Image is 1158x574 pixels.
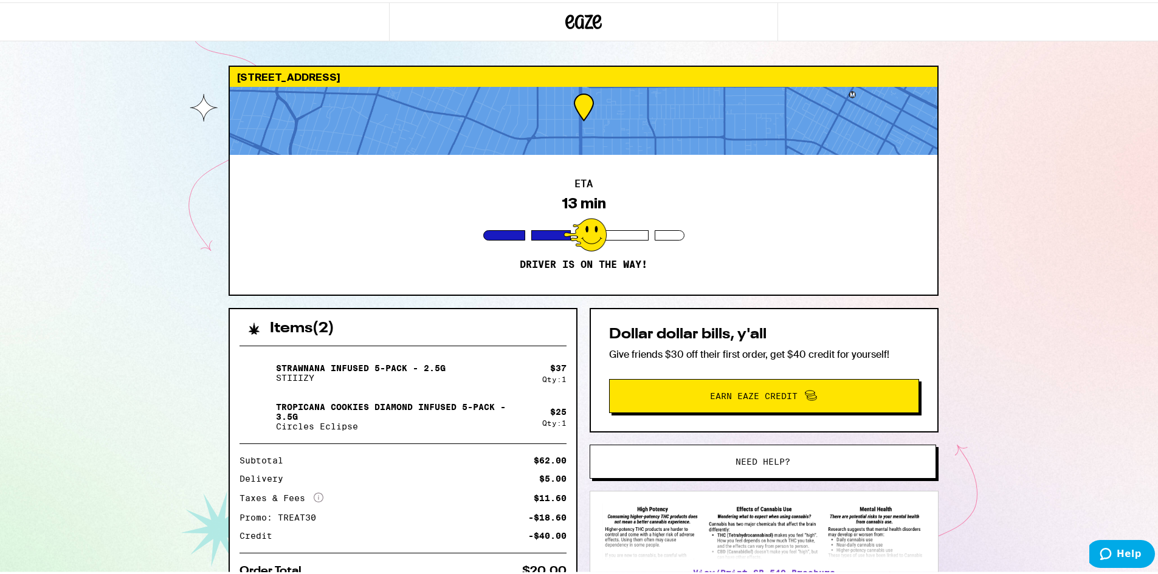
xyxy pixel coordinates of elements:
[736,455,790,463] span: Need help?
[542,373,567,381] div: Qty: 1
[602,501,926,558] img: SB 540 Brochure preview
[520,256,647,268] p: Driver is on the way!
[240,472,292,480] div: Delivery
[562,193,606,210] div: 13 min
[240,454,292,462] div: Subtotal
[590,442,936,476] button: Need help?
[240,529,281,538] div: Credit
[276,400,532,419] p: Tropicana Cookies Diamond Infused 5-Pack - 3.5g
[276,419,532,429] p: Circles Eclipse
[270,319,334,333] h2: Items ( 2 )
[609,325,919,340] h2: Dollar dollar bills, y'all
[276,361,446,371] p: Strawnana Infused 5-Pack - 2.5g
[240,563,310,574] div: Order Total
[240,490,323,501] div: Taxes & Fees
[609,377,919,411] button: Earn Eaze Credit
[276,371,446,380] p: STIIIZY
[1089,538,1155,568] iframe: Opens a widget where you can find more information
[550,361,567,371] div: $ 37
[542,417,567,425] div: Qty: 1
[240,397,274,431] img: Tropicana Cookies Diamond Infused 5-Pack - 3.5g
[539,472,567,480] div: $5.00
[609,346,919,358] p: Give friends $30 off their first order, get $40 credit for yourself!
[534,491,567,500] div: $11.60
[710,389,798,398] span: Earn Eaze Credit
[528,529,567,538] div: -$40.00
[522,563,567,574] div: $20.00
[240,511,325,519] div: Promo: TREAT30
[240,354,274,388] img: Strawnana Infused 5-Pack - 2.5g
[528,511,567,519] div: -$18.60
[574,177,593,186] h2: ETA
[230,64,937,84] div: [STREET_ADDRESS]
[550,405,567,414] div: $ 25
[534,454,567,462] div: $62.00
